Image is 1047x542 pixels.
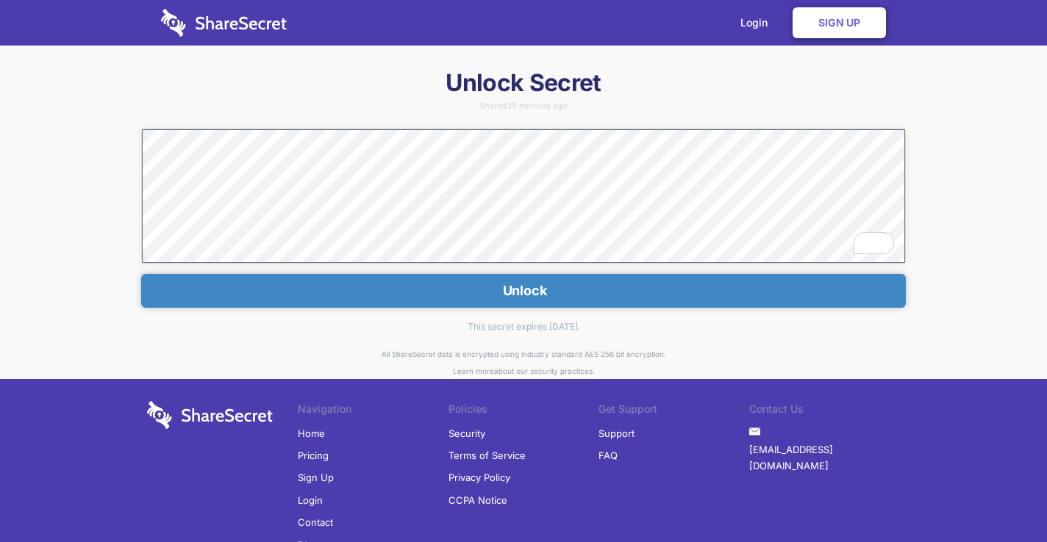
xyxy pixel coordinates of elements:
li: Policies [449,401,599,422]
a: Learn more [453,366,494,375]
a: Login [298,489,323,511]
img: logo-wordmark-white-trans-d4663122ce5f474addd5e946df7df03e33cb6a1c49d2221995e7729f52c070b2.svg [147,401,273,429]
iframe: Drift Widget Chat Controller [973,469,1029,524]
li: Get Support [598,401,749,422]
li: Navigation [298,401,449,422]
a: Sign Up [793,7,886,38]
a: Privacy Policy [449,466,510,488]
img: logo-wordmark-white-trans-d4663122ce5f474addd5e946df7df03e33cb6a1c49d2221995e7729f52c070b2.svg [161,9,287,37]
a: CCPA Notice [449,489,507,511]
h1: Unlock Secret [141,68,906,98]
a: Pricing [298,444,329,466]
div: All ShareSecret data is encrypted using industry standard AES 256 bit encryption. about our secur... [141,346,906,379]
a: Terms of Service [449,444,526,466]
textarea: To enrich screen reader interactions, please activate Accessibility in Grammarly extension settings [142,129,905,263]
li: Contact Us [749,401,900,422]
a: [EMAIL_ADDRESS][DOMAIN_NAME] [749,438,900,477]
button: Unlock [141,274,906,308]
a: FAQ [598,444,618,466]
div: This secret expires [DATE]. [141,308,906,346]
a: Sign Up [298,466,334,488]
a: Home [298,422,325,444]
a: Contact [298,511,333,533]
a: Security [449,422,485,444]
div: Shared 35 minutes ago [141,102,906,110]
a: Support [598,422,635,444]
